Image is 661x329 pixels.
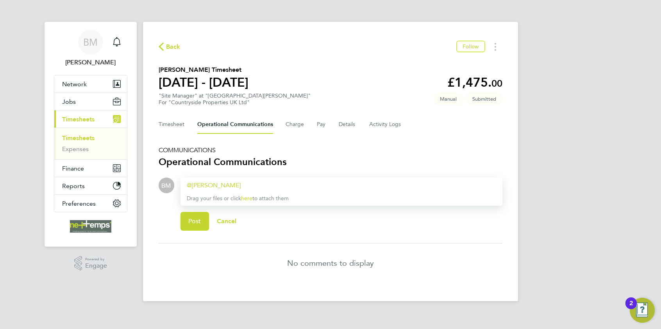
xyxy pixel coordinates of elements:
div: 2 [629,303,633,313]
a: Powered byEngage [74,256,107,271]
h1: [DATE] - [DATE] [159,75,248,90]
nav: Main navigation [45,22,137,247]
button: Cancel [209,212,245,231]
span: BM [84,37,98,47]
a: Go to home page [54,220,127,233]
h5: COMMUNICATIONS [159,146,502,154]
button: Timesheet [159,115,185,134]
a: BM[PERSON_NAME] [54,30,127,67]
button: Post [180,212,209,231]
button: Preferences [54,195,127,212]
button: Reports [54,177,127,194]
span: BM [162,181,172,190]
button: Follow [456,41,485,52]
app-decimal: £1,475. [447,75,502,90]
img: net-temps-logo-retina.png [70,220,111,233]
a: Expenses [62,145,89,153]
p: No comments to display [287,258,374,269]
button: Jobs [54,93,127,110]
span: Cancel [217,217,237,225]
div: For "Countryside Properties UK Ltd" [159,99,311,106]
div: Brooke Morley [159,178,174,193]
button: Pay [317,115,326,134]
button: Finance [54,160,127,177]
button: Charge [286,115,304,134]
button: Timesheets Menu [488,41,502,53]
span: This timesheet was manually created. [434,92,463,105]
span: Reports [62,182,85,190]
span: Network [62,80,87,88]
span: Brooke Morley [54,58,127,67]
div: "Site Manager" at "[GEOGRAPHIC_DATA][PERSON_NAME]" [159,92,311,106]
h3: Operational Communications [159,156,502,168]
a: here [241,195,252,202]
span: Powered by [85,256,107,263]
span: This timesheet is Submitted. [466,92,502,105]
span: Back [166,42,180,52]
button: Back [159,42,180,52]
span: Drag your files or click to attach them [187,195,289,202]
button: Activity Logs [369,115,402,134]
span: Finance [62,165,84,172]
h2: [PERSON_NAME] Timesheet [159,65,248,75]
span: 00 [491,78,502,89]
button: Network [54,75,127,92]
button: Details [339,115,357,134]
span: Preferences [62,200,96,207]
span: Post [188,217,201,225]
span: Follow [463,43,479,50]
span: Engage [85,263,107,269]
div: ​ [187,181,496,190]
button: Operational Communications [197,115,273,134]
a: [PERSON_NAME] [187,181,241,189]
span: Jobs [62,98,76,105]
a: Timesheets [62,134,95,142]
button: Timesheets [54,110,127,128]
span: Timesheets [62,116,95,123]
button: Open Resource Center, 2 new notifications [630,298,655,323]
div: Timesheets [54,128,127,159]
